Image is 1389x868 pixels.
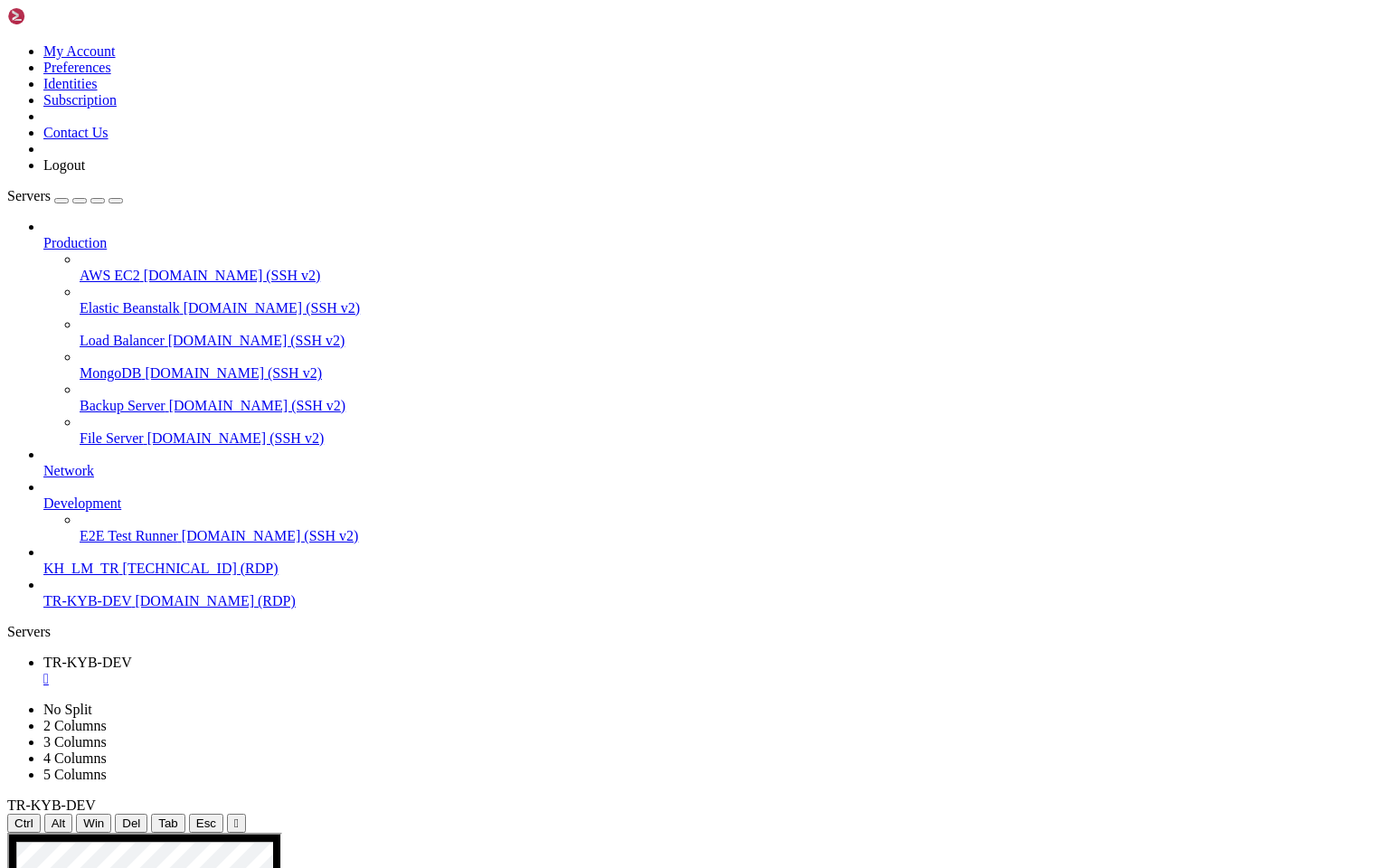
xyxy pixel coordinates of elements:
a: KH_LM_TR [TECHNICAL_ID] (RDP) [43,561,1382,577]
a: Network [43,463,1382,479]
span: Alt [52,816,66,830]
a: Backup Server [DOMAIN_NAME] (SSH v2) [80,398,1382,414]
li: Load Balancer [DOMAIN_NAME] (SSH v2) [80,316,1382,349]
span: [DOMAIN_NAME] (SSH v2) [144,268,321,283]
li: Production [43,219,1382,447]
a: Preferences [43,60,111,75]
span: [DOMAIN_NAME] (SSH v2) [182,528,359,543]
span: Development [43,495,121,511]
li: Backup Server [DOMAIN_NAME] (SSH v2) [80,382,1382,414]
li: AWS EC2 [DOMAIN_NAME] (SSH v2) [80,251,1382,284]
span: Del [122,816,140,830]
a: Contact Us [43,125,109,140]
li: E2E Test Runner [DOMAIN_NAME] (SSH v2) [80,512,1382,544]
a: Logout [43,157,85,173]
span: TR-KYB-DEV [43,593,131,609]
a: Elastic Beanstalk [DOMAIN_NAME] (SSH v2) [80,300,1382,316]
li: Elastic Beanstalk [DOMAIN_NAME] (SSH v2) [80,284,1382,316]
span: [TECHNICAL_ID] (RDP) [123,561,279,576]
a: TR-KYB-DEV [DOMAIN_NAME] (RDP) [43,593,1382,609]
a:  [43,671,1382,687]
span: Esc [196,816,216,830]
button:  [227,814,246,833]
a: Subscription [43,92,117,108]
button: Del [115,814,147,833]
span: TR-KYB-DEV [7,797,96,813]
span: [DOMAIN_NAME] (SSH v2) [169,398,346,413]
a: Development [43,495,1382,512]
div: Servers [7,624,1382,640]
a: File Server [DOMAIN_NAME] (SSH v2) [80,430,1382,447]
span: KH_LM_TR [43,561,119,576]
span: TR-KYB-DEV [43,655,132,670]
span: Tab [158,816,178,830]
li: TR-KYB-DEV [DOMAIN_NAME] (RDP) [43,577,1382,609]
a: E2E Test Runner [DOMAIN_NAME] (SSH v2) [80,528,1382,544]
a: Production [43,235,1382,251]
span: MongoDB [80,365,141,381]
li: Development [43,479,1382,544]
img: Shellngn [7,7,111,25]
span: [DOMAIN_NAME] (SSH v2) [147,430,325,446]
span: File Server [80,430,144,446]
a: 5 Columns [43,767,107,782]
span: Win [83,816,104,830]
span: E2E Test Runner [80,528,178,543]
button: Win [76,814,111,833]
li: KH_LM_TR [TECHNICAL_ID] (RDP) [43,544,1382,577]
span: Servers [7,188,51,203]
button: Ctrl [7,814,41,833]
a: Identities [43,76,98,91]
a: Servers [7,188,123,203]
li: File Server [DOMAIN_NAME] (SSH v2) [80,414,1382,447]
button: Alt [44,814,73,833]
a: MongoDB [DOMAIN_NAME] (SSH v2) [80,365,1382,382]
span: Load Balancer [80,333,165,348]
span: [DOMAIN_NAME] (RDP) [135,593,295,609]
a: My Account [43,43,116,59]
button: Tab [151,814,185,833]
a: 3 Columns [43,734,107,750]
a: 2 Columns [43,718,107,733]
span: [DOMAIN_NAME] (SSH v2) [145,365,322,381]
span: Network [43,463,94,478]
button: Esc [189,814,223,833]
span: [DOMAIN_NAME] (SSH v2) [184,300,361,316]
a: AWS EC2 [DOMAIN_NAME] (SSH v2) [80,268,1382,284]
a: 4 Columns [43,750,107,766]
div:  [234,816,239,830]
span: Backup Server [80,398,165,413]
span: Elastic Beanstalk [80,300,180,316]
li: MongoDB [DOMAIN_NAME] (SSH v2) [80,349,1382,382]
a: Load Balancer [DOMAIN_NAME] (SSH v2) [80,333,1382,349]
span: Production [43,235,107,250]
li: Network [43,447,1382,479]
span: [DOMAIN_NAME] (SSH v2) [168,333,345,348]
span: Ctrl [14,816,33,830]
span: AWS EC2 [80,268,140,283]
a: TR-KYB-DEV [43,655,1382,687]
a: No Split [43,702,92,717]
